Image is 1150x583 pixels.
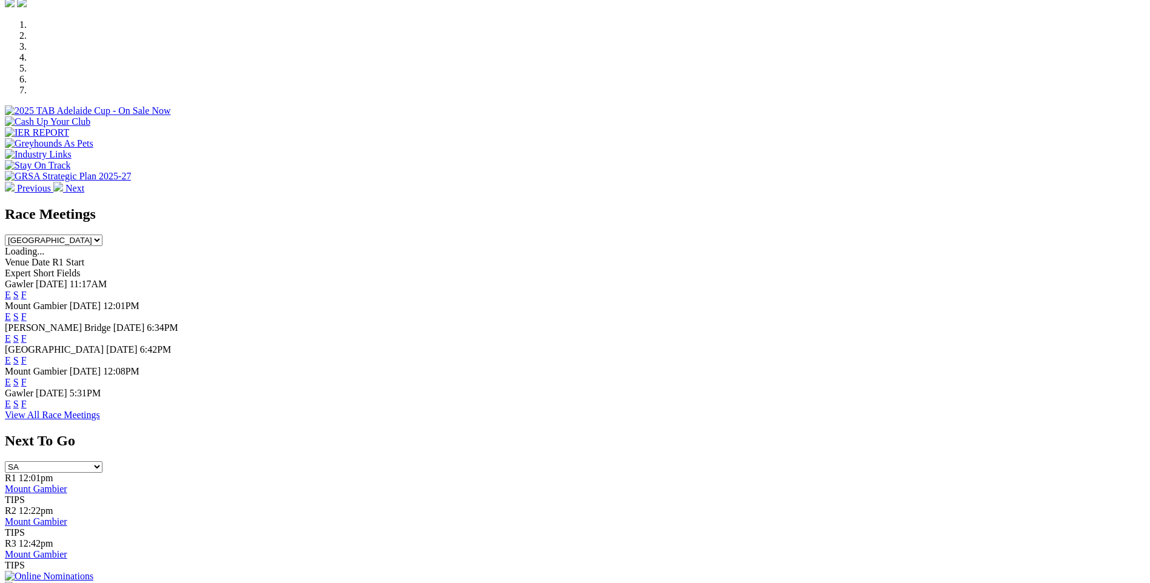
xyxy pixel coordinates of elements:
a: S [13,377,19,387]
a: S [13,290,19,300]
span: TIPS [5,495,25,505]
span: 12:42pm [19,538,53,548]
a: Previous [5,183,53,193]
img: chevron-right-pager-white.svg [53,182,63,192]
a: F [21,311,27,322]
img: Cash Up Your Club [5,116,90,127]
a: F [21,377,27,387]
span: [DATE] [36,388,67,398]
span: Gawler [5,279,33,289]
span: Loading... [5,246,44,256]
img: chevron-left-pager-white.svg [5,182,15,192]
span: Venue [5,257,29,267]
span: Date [32,257,50,267]
span: 6:34PM [147,322,178,333]
span: Previous [17,183,51,193]
span: 12:01PM [103,301,139,311]
span: 12:01pm [19,473,53,483]
span: Mount Gambier [5,366,67,376]
a: View All Race Meetings [5,410,100,420]
a: S [13,311,19,322]
a: Next [53,183,84,193]
span: [GEOGRAPHIC_DATA] [5,344,104,355]
span: [DATE] [36,279,67,289]
img: GRSA Strategic Plan 2025-27 [5,171,131,182]
img: Industry Links [5,149,72,160]
span: [DATE] [70,366,101,376]
span: Short [33,268,55,278]
img: 2025 TAB Adelaide Cup - On Sale Now [5,105,171,116]
span: R1 [5,473,16,483]
a: Mount Gambier [5,484,67,494]
span: Gawler [5,388,33,398]
span: R2 [5,505,16,516]
a: S [13,333,19,344]
span: Mount Gambier [5,301,67,311]
span: Expert [5,268,31,278]
a: E [5,377,11,387]
span: 5:31PM [70,388,101,398]
span: [PERSON_NAME] Bridge [5,322,111,333]
a: E [5,311,11,322]
span: R1 Start [52,257,84,267]
a: Mount Gambier [5,549,67,559]
span: 12:08PM [103,366,139,376]
a: E [5,355,11,365]
a: E [5,290,11,300]
img: Greyhounds As Pets [5,138,93,149]
span: Next [65,183,84,193]
span: [DATE] [70,301,101,311]
span: 11:17AM [70,279,107,289]
h2: Race Meetings [5,206,1145,222]
span: 12:22pm [19,505,53,516]
h2: Next To Go [5,433,1145,449]
span: Fields [56,268,80,278]
span: 6:42PM [140,344,172,355]
span: [DATE] [113,322,145,333]
span: R3 [5,538,16,548]
span: [DATE] [106,344,138,355]
a: F [21,355,27,365]
a: F [21,399,27,409]
span: TIPS [5,560,25,570]
a: Mount Gambier [5,516,67,527]
a: S [13,355,19,365]
a: F [21,333,27,344]
img: Stay On Track [5,160,70,171]
span: TIPS [5,527,25,538]
a: E [5,333,11,344]
a: S [13,399,19,409]
a: F [21,290,27,300]
img: IER REPORT [5,127,69,138]
a: E [5,399,11,409]
img: Online Nominations [5,571,93,582]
